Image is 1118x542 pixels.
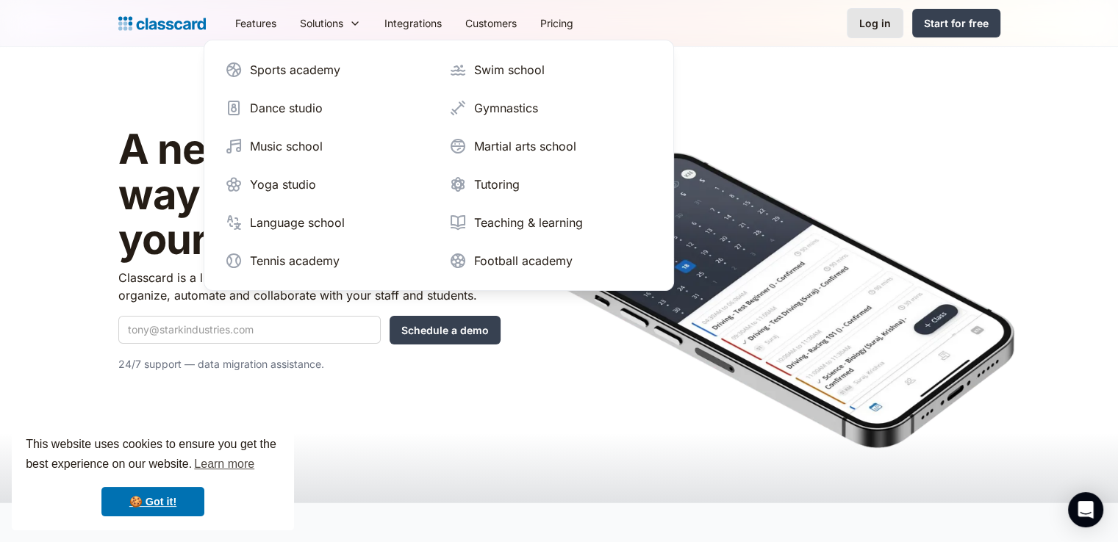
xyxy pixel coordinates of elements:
div: Solutions [300,15,343,31]
input: tony@starkindustries.com [118,316,381,344]
a: Teaching & learning [443,208,659,237]
p: Classcard is a lightweight replacement for your spreadsheets to organize, automate and collaborat... [118,269,501,304]
a: home [118,13,206,34]
div: Start for free [924,15,989,31]
div: Music school [250,137,323,155]
a: Customers [454,7,528,40]
a: Football academy [443,246,659,275]
div: Gymnastics [474,99,538,117]
a: Tennis academy [219,246,434,275]
div: Solutions [288,7,373,40]
a: Sports academy [219,55,434,84]
a: Tutoring [443,170,659,199]
a: dismiss cookie message [101,487,204,516]
div: Swim school [474,61,545,79]
div: Martial arts school [474,137,576,155]
a: Start for free [912,9,1000,37]
div: Log in [859,15,891,31]
a: Pricing [528,7,585,40]
div: Open Intercom Messenger [1068,492,1103,527]
a: learn more about cookies [192,453,257,475]
a: Log in [847,8,903,38]
a: Swim school [443,55,659,84]
div: Teaching & learning [474,214,583,231]
div: Football academy [474,252,573,270]
a: Yoga studio [219,170,434,199]
div: Tutoring [474,176,520,193]
p: 24/7 support — data migration assistance. [118,355,501,373]
div: Tennis academy [250,252,340,270]
a: Martial arts school [443,131,659,161]
div: Yoga studio [250,176,316,193]
div: cookieconsent [12,422,294,530]
input: Schedule a demo [390,316,501,344]
span: This website uses cookies to ensure you get the best experience on our website. [26,436,280,475]
form: Quick Demo Form [118,316,501,344]
div: Dance studio [250,99,323,117]
a: Gymnastics [443,93,659,123]
a: Features [223,7,288,40]
a: Dance studio [219,93,434,123]
h1: A new, intelligent way to manage your students [118,127,501,263]
nav: Solutions [204,40,674,291]
div: Language school [250,214,345,231]
div: Sports academy [250,61,340,79]
a: Integrations [373,7,454,40]
a: Language school [219,208,434,237]
a: Music school [219,131,434,161]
